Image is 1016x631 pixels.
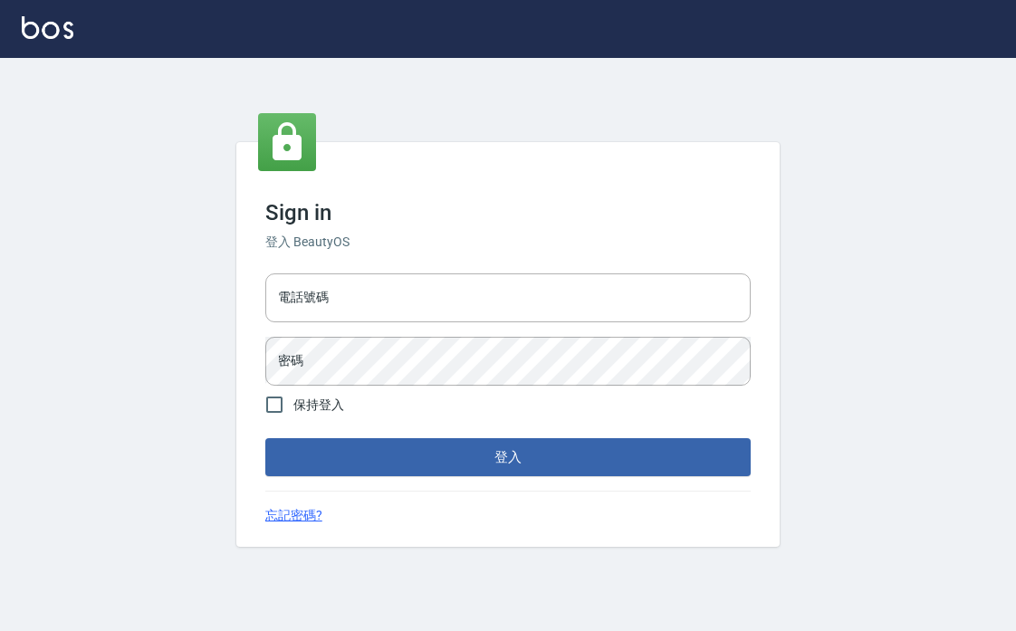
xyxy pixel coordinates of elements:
[265,233,751,252] h6: 登入 BeautyOS
[293,396,344,415] span: 保持登入
[265,438,751,476] button: 登入
[22,16,73,39] img: Logo
[265,200,751,225] h3: Sign in
[265,506,322,525] a: 忘記密碼?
